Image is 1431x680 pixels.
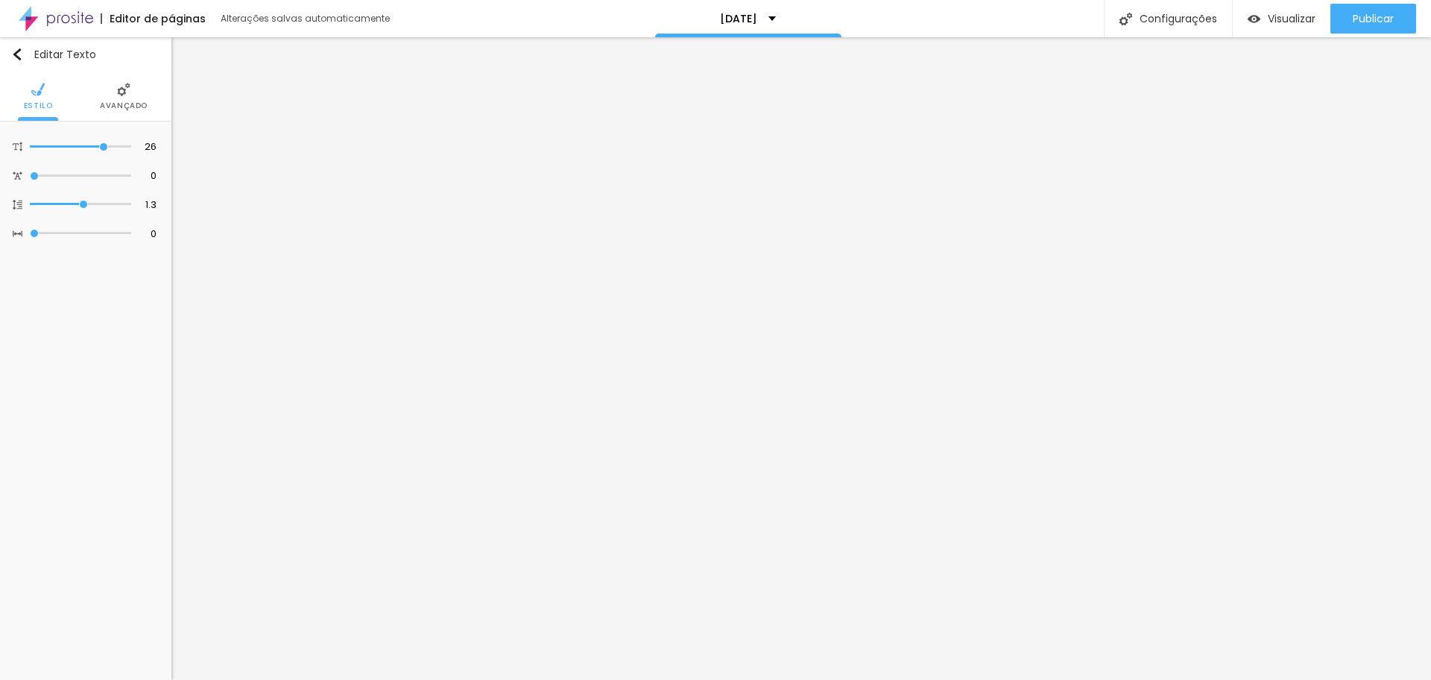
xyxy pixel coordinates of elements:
span: Publicar [1353,13,1394,25]
img: Icone [11,48,23,60]
div: Editar Texto [11,48,96,60]
div: Editor de páginas [101,13,206,24]
img: Icone [13,171,22,180]
p: [DATE] [720,13,757,24]
img: Icone [31,83,45,96]
iframe: Editor [171,37,1431,680]
img: Icone [13,142,22,151]
span: Avançado [100,102,148,110]
img: Icone [117,83,130,96]
img: Icone [13,229,22,239]
button: Publicar [1330,4,1416,34]
img: Icone [1119,13,1132,25]
button: Visualizar [1233,4,1330,34]
span: Visualizar [1268,13,1315,25]
img: view-1.svg [1248,13,1260,25]
span: Estilo [24,102,53,110]
img: Icone [13,200,22,210]
div: Alterações salvas automaticamente [221,14,392,23]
